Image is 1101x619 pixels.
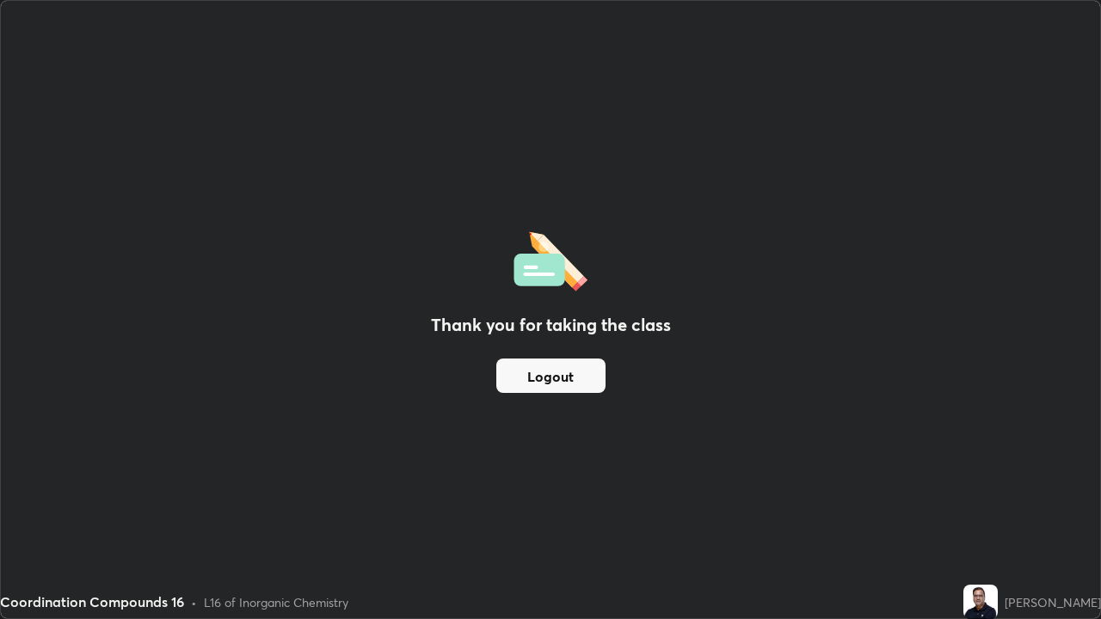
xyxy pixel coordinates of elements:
[431,312,671,338] h2: Thank you for taking the class
[496,359,606,393] button: Logout
[963,585,998,619] img: 3dc1d34bbd0749198e44da3d304f49f3.jpg
[204,593,348,611] div: L16 of Inorganic Chemistry
[1005,593,1101,611] div: [PERSON_NAME]
[514,226,587,291] img: offlineFeedback.1438e8b3.svg
[191,593,197,611] div: •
